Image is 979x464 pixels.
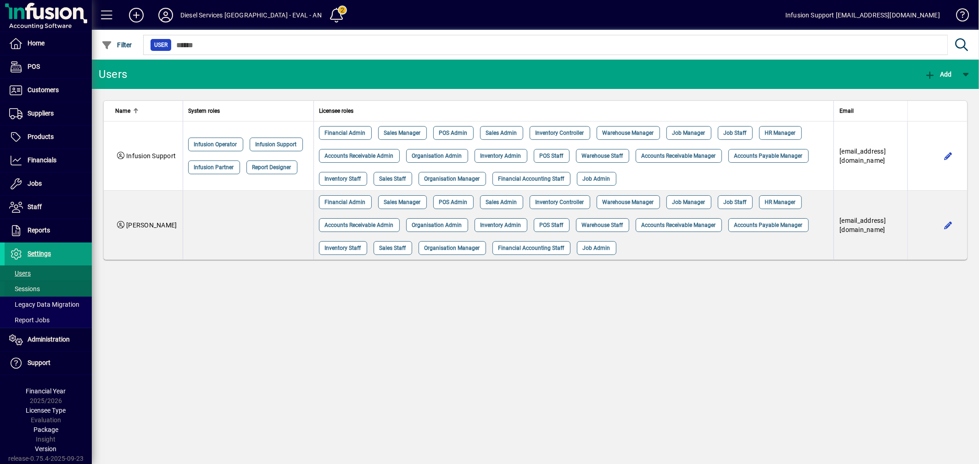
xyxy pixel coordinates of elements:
[5,55,92,78] a: POS
[101,41,132,49] span: Filter
[126,152,176,160] span: Infusion Support
[603,128,654,138] span: Warehouse Manager
[582,221,623,230] span: Warehouse Staff
[583,243,610,253] span: Job Admin
[194,140,237,149] span: Infusion Operator
[28,110,54,117] span: Suppliers
[924,71,952,78] span: Add
[5,312,92,328] a: Report Jobs
[941,149,956,163] button: Edit
[9,301,79,308] span: Legacy Data Migration
[425,174,480,183] span: Organisation Manager
[325,243,361,253] span: Inventory Staff
[99,37,134,53] button: Filter
[5,219,92,242] a: Reports
[765,128,796,138] span: HR Manager
[425,243,480,253] span: Organisation Manager
[256,140,297,149] span: Infusion Support
[540,221,564,230] span: POS Staff
[5,328,92,351] a: Administration
[412,151,462,160] span: Organisation Admin
[180,8,322,22] div: Diesel Services [GEOGRAPHIC_DATA] - EVAL - AN
[28,156,56,164] span: Financials
[154,40,168,50] span: User
[325,151,394,160] span: Accounts Receivable Admin
[380,174,406,183] span: Sales Staff
[724,128,747,138] span: Job Staff
[28,336,70,343] span: Administration
[122,7,151,23] button: Add
[5,172,92,195] a: Jobs
[325,198,366,207] span: Financial Admin
[5,79,92,102] a: Customers
[28,250,51,257] span: Settings
[384,198,421,207] span: Sales Manager
[28,39,45,47] span: Home
[582,151,623,160] span: Warehouse Staff
[922,66,954,83] button: Add
[540,151,564,160] span: POS Staff
[194,163,234,172] span: Infusion Partner
[439,128,468,138] span: POS Admin
[28,133,54,140] span: Products
[412,221,462,230] span: Organisation Admin
[26,387,66,395] span: Financial Year
[734,221,803,230] span: Accounts Payable Manager
[28,203,42,210] span: Staff
[603,198,654,207] span: Warehouse Manager
[5,102,92,125] a: Suppliers
[5,196,92,219] a: Staff
[28,63,40,70] span: POS
[642,221,716,230] span: Accounts Receivable Manager
[5,297,92,312] a: Legacy Data Migration
[28,359,50,366] span: Support
[9,285,40,293] span: Sessions
[115,106,177,116] div: Name
[498,174,565,183] span: Financial Accounting Staff
[839,148,886,164] span: [EMAIL_ADDRESS][DOMAIN_NAME]
[99,67,138,82] div: Users
[380,243,406,253] span: Sales Staff
[498,243,565,253] span: Financial Accounting Staff
[325,128,366,138] span: Financial Admin
[536,128,584,138] span: Inventory Controller
[5,126,92,149] a: Products
[252,163,291,172] span: Report Designer
[319,106,354,116] span: Licensee roles
[34,426,58,433] span: Package
[26,407,66,414] span: Licensee Type
[481,221,521,230] span: Inventory Admin
[35,445,57,453] span: Version
[5,149,92,172] a: Financials
[724,198,747,207] span: Job Staff
[839,217,886,233] span: [EMAIL_ADDRESS][DOMAIN_NAME]
[734,151,803,160] span: Accounts Payable Manager
[439,198,468,207] span: POS Admin
[486,128,517,138] span: Sales Admin
[5,32,92,55] a: Home
[765,198,796,207] span: HR Manager
[672,128,705,138] span: Job Manager
[384,128,421,138] span: Sales Manager
[9,316,50,324] span: Report Jobs
[115,106,130,116] span: Name
[5,281,92,297] a: Sessions
[126,221,177,229] span: [PERSON_NAME]
[536,198,584,207] span: Inventory Controller
[941,218,956,232] button: Edit
[9,270,31,277] span: Users
[785,8,940,22] div: Infusion Support [EMAIL_ADDRESS][DOMAIN_NAME]
[486,198,517,207] span: Sales Admin
[325,221,394,230] span: Accounts Receivable Admin
[5,352,92,375] a: Support
[481,151,521,160] span: Inventory Admin
[151,7,180,23] button: Profile
[583,174,610,183] span: Job Admin
[672,198,705,207] span: Job Manager
[189,106,220,116] span: System roles
[5,265,92,281] a: Users
[28,226,50,234] span: Reports
[28,86,59,94] span: Customers
[642,151,716,160] span: Accounts Receivable Manager
[28,180,42,187] span: Jobs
